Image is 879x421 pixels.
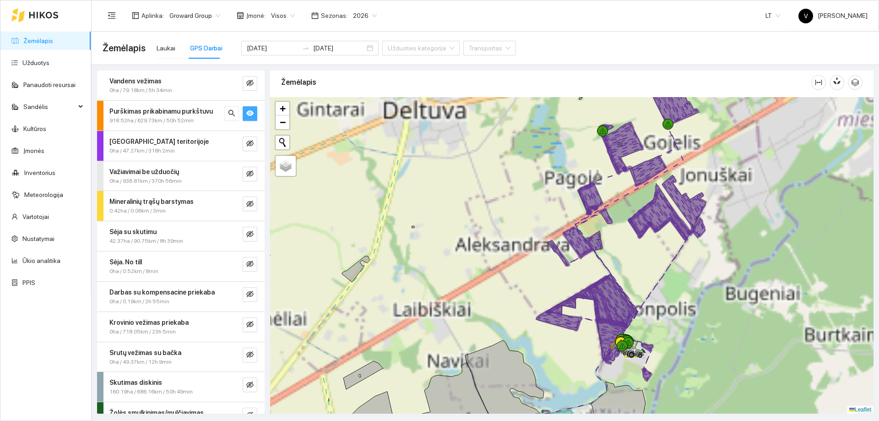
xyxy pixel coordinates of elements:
span: 0ha / 0.52km / 8min [109,267,158,276]
span: Sezonas : [321,11,347,21]
span: menu-fold [108,11,116,20]
button: eye-invisible [243,76,257,91]
button: eye-invisible [243,257,257,272]
span: Visos [271,9,295,22]
span: 0ha / 49.37km / 12h 9min [109,358,172,366]
span: eye-invisible [246,260,254,269]
span: eye-invisible [246,170,254,179]
button: menu-fold [103,6,121,25]
span: 2026 [353,9,377,22]
strong: Sėja su skutimu [109,228,157,235]
span: eye-invisible [246,200,254,209]
div: Žemėlapis [281,69,811,95]
div: Skutimas diskinis160.19ha / 686.16km / 50h 49mineye-invisible [97,372,265,402]
span: Įmonė : [246,11,266,21]
strong: Skutimas diskinis [109,379,162,386]
a: Kultūros [23,125,46,132]
span: 0ha / 0.19km / 2h 55min [109,297,169,306]
strong: Vandens vežimas [109,77,162,85]
button: eye [243,106,257,121]
strong: [GEOGRAPHIC_DATA] teritorijoje [109,138,209,145]
span: eye-invisible [246,381,254,390]
span: swap-right [302,44,309,52]
button: eye-invisible [243,317,257,332]
a: Vartotojai [22,213,49,220]
span: eye-invisible [246,351,254,360]
span: 918.52ha / 629.73km / 50h 52min [109,116,194,125]
div: Vandens vežimas0ha / 79.18km / 5h 34mineye-invisible [97,71,265,100]
input: Pradžios data [247,43,298,53]
a: Zoom in [276,102,289,115]
a: Layers [276,156,296,176]
span: to [302,44,309,52]
span: eye-invisible [246,230,254,239]
span: 42.37ha / 90.75km / 8h 39min [109,237,183,246]
span: 0ha / 718.05km / 23h 5min [109,328,176,336]
div: Sėja. No till0ha / 0.52km / 8mineye-invisible [97,252,265,281]
span: [PERSON_NAME] [798,12,868,19]
a: PPIS [22,279,35,286]
button: eye-invisible [243,197,257,211]
div: Mineralinių trąšų barstymas0.42ha / 0.06km / 3mineye-invisible [97,191,265,221]
span: V [804,9,808,23]
span: eye-invisible [246,411,254,420]
div: Sėja su skutimu42.37ha / 90.75km / 8h 39mineye-invisible [97,221,265,251]
button: eye-invisible [243,287,257,302]
button: eye-invisible [243,348,257,362]
strong: Mineralinių trąšų barstymas [109,198,194,205]
span: Aplinka : [141,11,164,21]
a: Panaudoti resursai [23,81,76,88]
span: eye-invisible [246,140,254,148]
div: [GEOGRAPHIC_DATA] teritorijoje0ha / 47.27km / 318h 2mineye-invisible [97,131,265,161]
span: Sandėlis [23,98,76,116]
span: 0ha / 79.18km / 5h 34min [109,86,172,95]
input: Pabaigos data [313,43,365,53]
a: Užduotys [22,59,49,66]
div: Važiavimai be užduočių0ha / 936.81km / 370h 56mineye-invisible [97,161,265,191]
a: Ūkio analitika [22,257,60,264]
span: + [280,103,286,114]
div: Krovinio vežimas priekaba0ha / 718.05km / 23h 5mineye-invisible [97,312,265,342]
span: 0ha / 936.81km / 370h 56min [109,177,182,186]
div: Srutų vežimas su bačka0ha / 49.37km / 12h 9mineye-invisible [97,342,265,372]
a: Leaflet [849,406,871,413]
span: calendar [311,12,319,19]
div: Darbas su kompensacine priekaba0ha / 0.19km / 2h 55mineye-invisible [97,282,265,312]
div: Purškimas prikabinamu purkštuvu918.52ha / 629.73km / 50h 52minsearcheye [97,101,265,131]
button: eye-invisible [243,167,257,181]
span: 160.19ha / 686.16km / 50h 49min [109,388,193,396]
button: eye-invisible [243,137,257,151]
strong: Darbas su kompensacine priekaba [109,289,215,296]
a: Žemėlapis [23,37,53,44]
span: 0ha / 47.27km / 318h 2min [109,147,175,155]
a: Inventorius [24,169,55,176]
strong: Purškimas prikabinamu purkštuvu [109,108,213,115]
span: search [228,109,235,118]
strong: Krovinio vežimas priekaba [109,319,189,326]
span: layout [132,12,139,19]
button: eye-invisible [243,227,257,241]
strong: Sėja. No till [109,258,142,266]
div: Laukai [157,43,175,53]
strong: Važiavimai be užduočių [109,168,179,175]
strong: Srutų vežimas su bačka [109,349,181,356]
a: Zoom out [276,115,289,129]
span: eye-invisible [246,290,254,299]
span: Žemėlapis [103,41,146,55]
span: LT [765,9,780,22]
span: shop [237,12,244,19]
span: eye [246,109,254,118]
button: search [224,106,239,121]
button: eye-invisible [243,377,257,392]
strong: Žolės smulkinimas/mulčiavimas [109,409,204,416]
button: column-width [811,75,826,90]
span: − [280,116,286,128]
span: eye-invisible [246,321,254,329]
button: Initiate a new search [276,136,289,149]
span: 0.42ha / 0.06km / 3min [109,207,166,215]
div: GPS Darbai [190,43,222,53]
a: Meteorologija [24,191,63,198]
a: Įmonės [23,147,44,154]
span: column-width [812,79,825,86]
span: eye-invisible [246,79,254,88]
